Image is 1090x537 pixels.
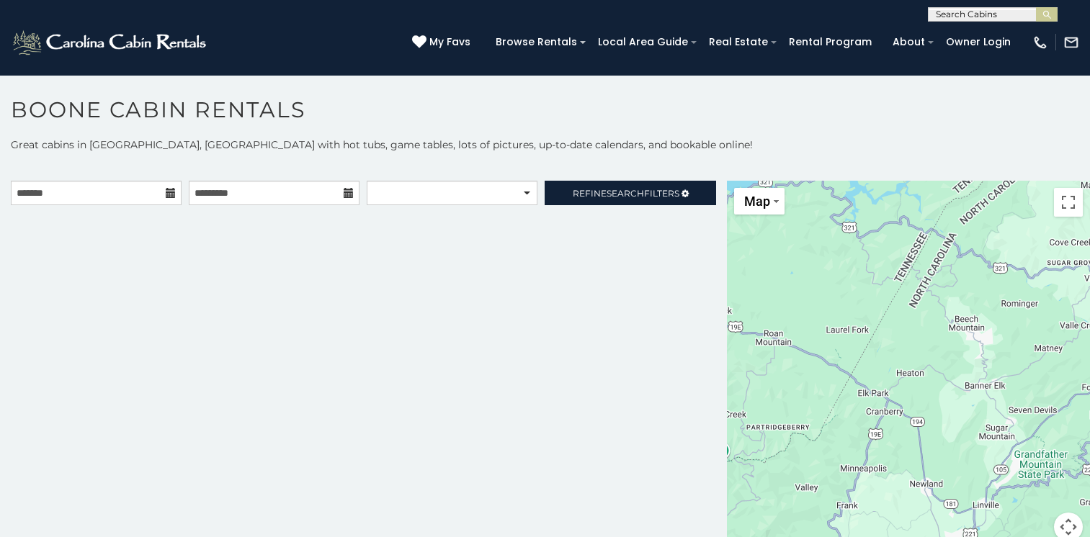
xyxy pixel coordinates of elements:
a: About [885,31,932,53]
img: White-1-2.png [11,28,210,57]
a: Owner Login [939,31,1018,53]
a: RefineSearchFilters [545,181,715,205]
a: Local Area Guide [591,31,695,53]
span: My Favs [429,35,470,50]
a: Real Estate [702,31,775,53]
a: My Favs [412,35,474,50]
button: Toggle fullscreen view [1054,188,1083,217]
span: Refine Filters [573,188,679,199]
img: phone-regular-white.png [1032,35,1048,50]
a: Browse Rentals [488,31,584,53]
span: Search [607,188,644,199]
button: Change map style [734,188,785,215]
a: Rental Program [782,31,879,53]
img: mail-regular-white.png [1063,35,1079,50]
span: Map [744,194,770,209]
